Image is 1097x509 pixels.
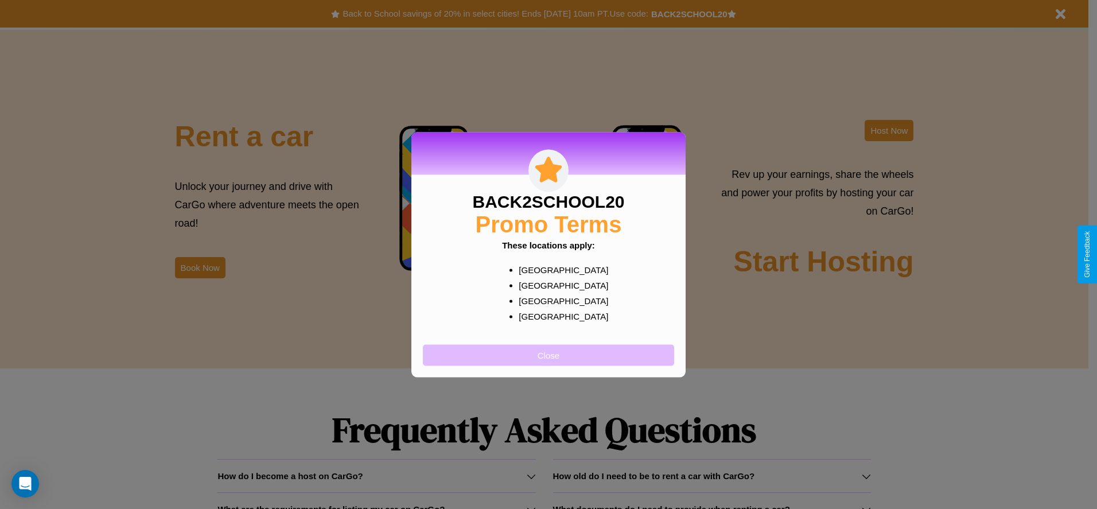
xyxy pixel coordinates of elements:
[519,277,601,293] p: [GEOGRAPHIC_DATA]
[519,262,601,277] p: [GEOGRAPHIC_DATA]
[423,344,674,366] button: Close
[472,192,624,211] h3: BACK2SCHOOL20
[1083,231,1091,278] div: Give Feedback
[502,240,595,250] b: These locations apply:
[11,470,39,498] div: Open Intercom Messenger
[519,308,601,324] p: [GEOGRAPHIC_DATA]
[519,293,601,308] p: [GEOGRAPHIC_DATA]
[476,211,622,237] h2: Promo Terms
